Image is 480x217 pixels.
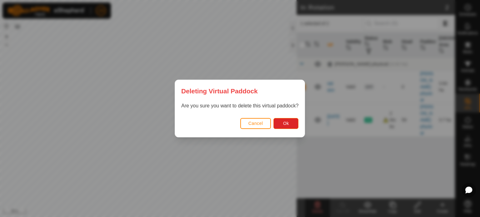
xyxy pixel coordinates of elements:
p: Are you sure you want to delete this virtual paddock? [181,102,298,110]
span: Cancel [248,121,263,126]
span: Ok [283,121,289,126]
button: Ok [274,118,299,129]
button: Cancel [240,118,271,129]
span: Deleting Virtual Paddock [181,86,258,96]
